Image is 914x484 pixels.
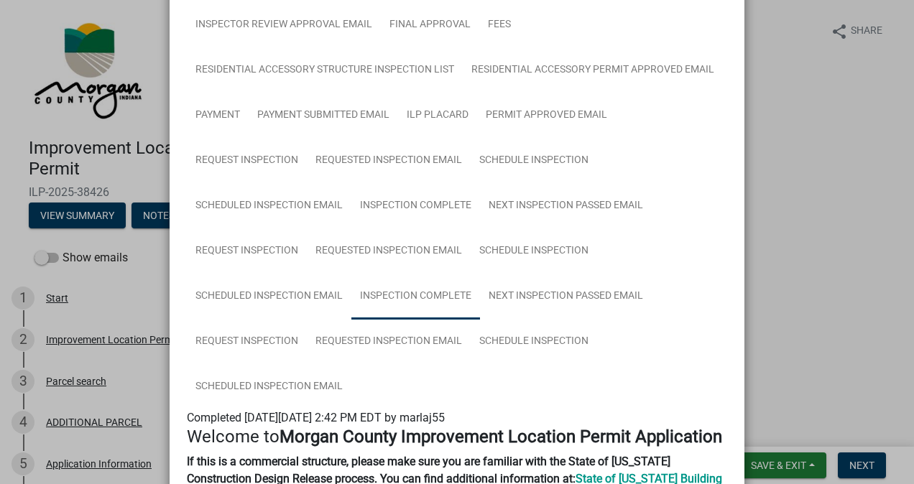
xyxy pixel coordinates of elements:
a: Requested Inspection Email [307,319,471,365]
a: Final Approval [381,2,479,48]
a: Schedule Inspection [471,319,597,365]
a: Residential Accessory Structure Inspection List [187,47,463,93]
a: Inspection Complete [351,183,480,229]
a: Residential Accessory Permit Approved Email [463,47,723,93]
a: Scheduled Inspection Email [187,183,351,229]
a: ILP Placard [398,93,477,139]
a: Inspection Complete [351,274,480,320]
a: Permit Approved Email [477,93,616,139]
strong: Morgan County Improvement Location Permit Application [280,427,722,447]
a: Schedule Inspection [471,138,597,184]
a: Requested Inspection Email [307,228,471,274]
a: Next Inspection Passed Email [480,183,652,229]
a: Inspector Review Approval Email [187,2,381,48]
a: Payment [187,93,249,139]
span: Completed [DATE][DATE] 2:42 PM EDT by marlaj55 [187,411,445,424]
a: Request Inspection [187,228,307,274]
a: Request Inspection [187,138,307,184]
a: Fees [479,2,520,48]
a: Schedule Inspection [471,228,597,274]
h4: Welcome to [187,427,727,447]
a: Scheduled Inspection Email [187,364,351,410]
a: Request Inspection [187,319,307,365]
a: Next Inspection Passed Email [480,274,652,320]
a: Requested Inspection Email [307,138,471,184]
a: Payment Submitted Email [249,93,398,139]
a: Scheduled Inspection Email [187,274,351,320]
